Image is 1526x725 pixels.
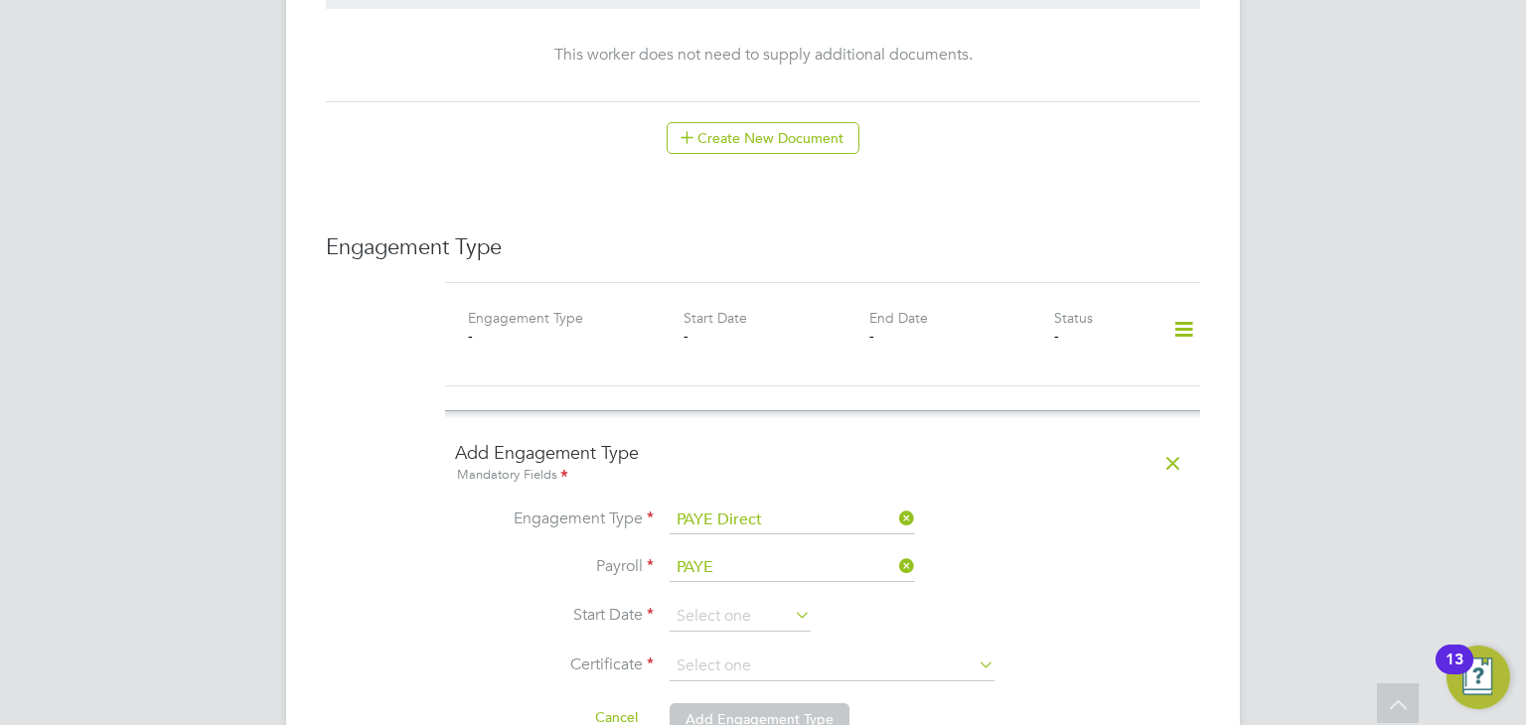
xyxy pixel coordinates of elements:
input: Select one [670,507,915,534]
h4: Add Engagement Type [455,441,1190,486]
input: Select one [670,602,811,632]
div: - [684,327,868,345]
label: Payroll [455,556,654,577]
div: Mandatory Fields [455,465,1190,487]
h3: Engagement Type [326,233,1200,262]
button: Create New Document [667,122,859,154]
input: Search for... [670,554,915,582]
label: Engagement Type [468,309,583,327]
label: End Date [869,309,928,327]
input: Select one [670,652,994,681]
label: Start Date [684,309,747,327]
div: - [869,327,1054,345]
div: - [468,327,653,345]
label: Status [1054,309,1093,327]
div: 13 [1446,659,1463,685]
div: - [1054,327,1146,345]
label: Start Date [455,605,654,626]
label: Engagement Type [455,508,654,529]
button: Open Resource Center, 13 new notifications [1447,646,1510,709]
label: Certificate [455,654,654,675]
div: This worker does not need to supply additional documents. [346,45,1180,66]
